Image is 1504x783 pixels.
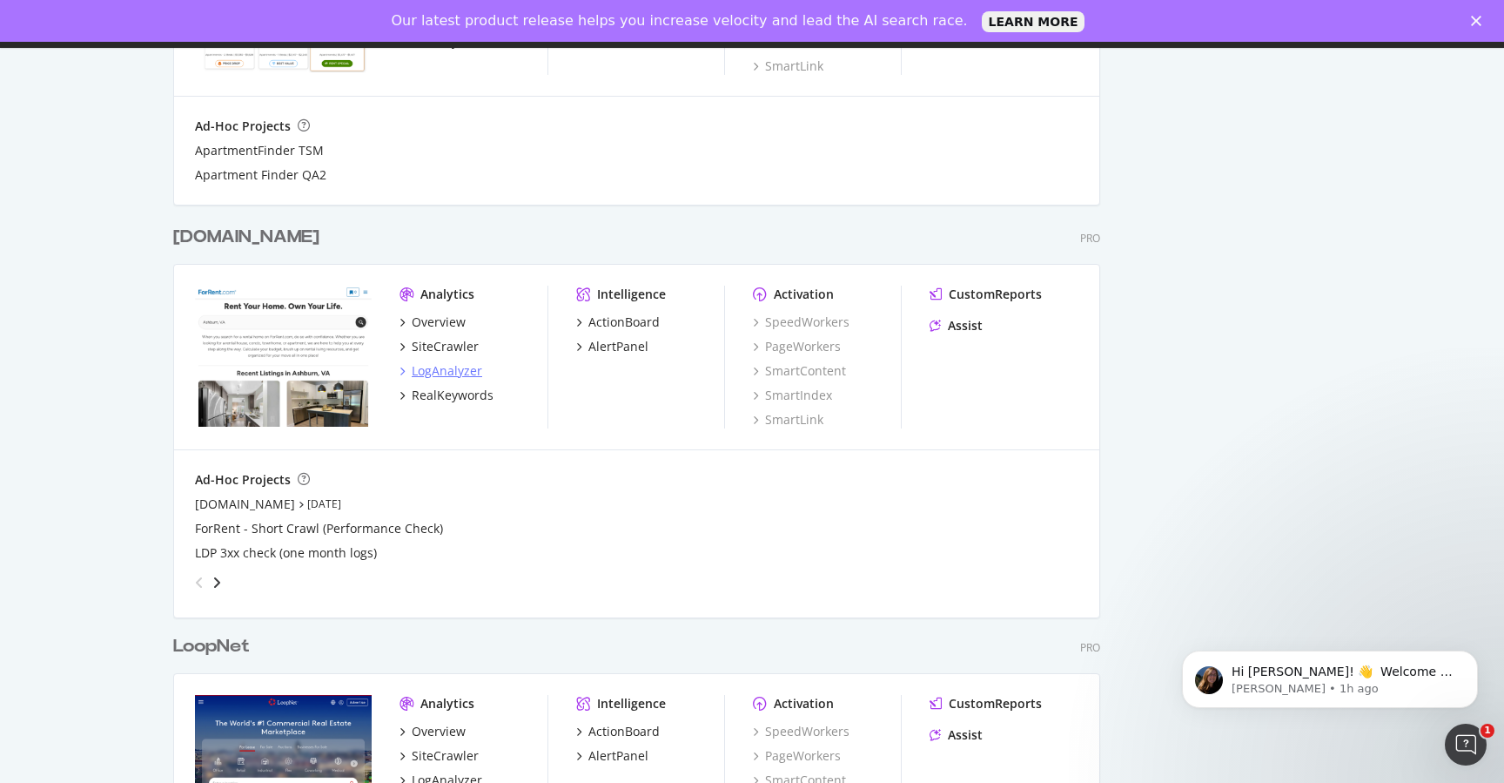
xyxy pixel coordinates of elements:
[195,118,291,135] div: Ad-Hoc Projects
[412,387,493,404] div: RealKeywords
[930,695,1042,712] a: CustomReports
[753,747,841,765] a: PageWorkers
[399,747,479,765] a: SiteCrawler
[399,387,493,404] a: RealKeywords
[1080,231,1100,246] div: Pro
[195,166,326,184] a: Apartment Finder QA2
[195,286,372,427] img: forrent.com
[774,286,834,303] div: Activation
[399,338,479,355] a: SiteCrawler
[948,317,983,334] div: Assist
[195,471,291,489] div: Ad-Hoc Projects
[412,747,479,765] div: SiteCrawler
[588,314,660,331] div: ActionBoard
[195,496,295,513] a: [DOMAIN_NAME]
[949,695,1042,712] div: CustomReports
[173,634,250,659] div: LoopNet
[173,225,326,250] a: [DOMAIN_NAME]
[753,411,823,429] a: SmartLink
[188,569,211,597] div: angle-left
[576,747,648,765] a: AlertPanel
[412,362,482,380] div: LogAnalyzer
[1156,614,1504,736] iframe: Intercom notifications message
[412,338,479,355] div: SiteCrawler
[982,11,1085,32] a: LEARN MORE
[195,520,443,537] a: ForRent - Short Crawl (Performance Check)
[307,496,341,511] a: [DATE]
[420,695,474,712] div: Analytics
[211,574,223,591] div: angle-right
[588,338,648,355] div: AlertPanel
[399,314,466,331] a: Overview
[195,544,377,562] a: LDP 3xx check (one month logs)
[753,362,846,380] a: SmartContent
[930,317,983,334] a: Assist
[420,286,474,303] div: Analytics
[412,723,466,740] div: Overview
[412,314,466,331] div: Overview
[1080,640,1100,655] div: Pro
[1480,724,1494,738] span: 1
[753,57,823,75] a: SmartLink
[1445,724,1487,766] iframe: Intercom live chat
[1471,16,1488,26] div: Close
[753,723,849,740] a: SpeedWorkers
[949,286,1042,303] div: CustomReports
[399,723,466,740] a: Overview
[173,634,257,659] a: LoopNet
[930,726,983,744] a: Assist
[576,723,660,740] a: ActionBoard
[597,695,666,712] div: Intelligence
[930,286,1042,303] a: CustomReports
[399,362,482,380] a: LogAnalyzer
[576,314,660,331] a: ActionBoard
[576,338,648,355] a: AlertPanel
[597,286,666,303] div: Intelligence
[753,387,832,404] a: SmartIndex
[392,12,968,30] div: Our latest product release helps you increase velocity and lead the AI search race.
[173,225,319,250] div: [DOMAIN_NAME]
[774,695,834,712] div: Activation
[195,142,324,159] a: ApartmentFinder TSM
[753,338,841,355] a: PageWorkers
[948,726,983,744] div: Assist
[753,314,849,331] a: SpeedWorkers
[588,747,648,765] div: AlertPanel
[588,723,660,740] div: ActionBoard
